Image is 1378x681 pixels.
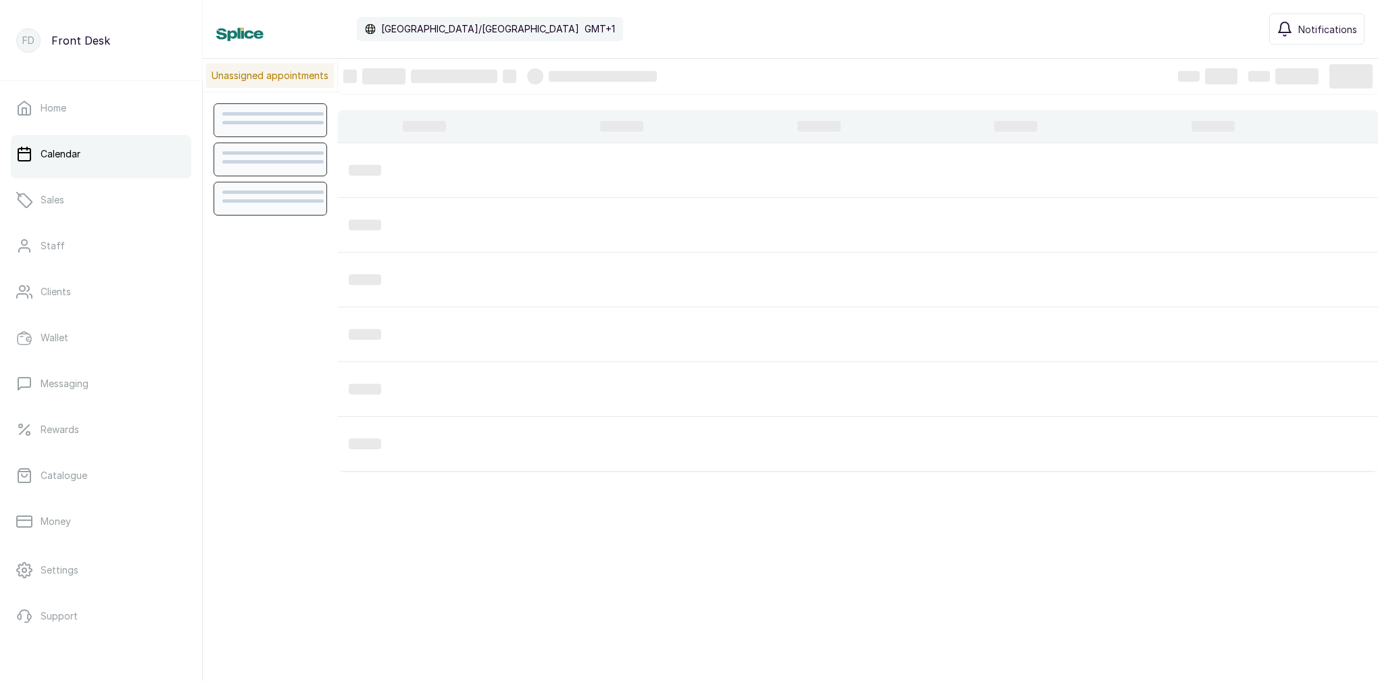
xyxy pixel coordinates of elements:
[11,411,191,449] a: Rewards
[11,365,191,403] a: Messaging
[41,239,65,253] p: Staff
[11,273,191,311] a: Clients
[11,457,191,495] a: Catalogue
[41,609,78,623] p: Support
[51,32,110,49] p: Front Desk
[11,227,191,265] a: Staff
[206,64,334,88] p: Unassigned appointments
[11,89,191,127] a: Home
[11,319,191,357] a: Wallet
[22,34,34,47] p: FD
[41,377,89,390] p: Messaging
[11,551,191,589] a: Settings
[1269,14,1364,45] button: Notifications
[11,181,191,219] a: Sales
[11,503,191,540] a: Money
[41,101,66,115] p: Home
[11,135,191,173] a: Calendar
[41,193,64,207] p: Sales
[41,515,71,528] p: Money
[41,331,68,345] p: Wallet
[1298,22,1357,36] span: Notifications
[381,22,579,36] p: [GEOGRAPHIC_DATA]/[GEOGRAPHIC_DATA]
[41,285,71,299] p: Clients
[41,563,78,577] p: Settings
[585,22,615,36] p: GMT+1
[41,423,79,436] p: Rewards
[11,597,191,635] a: Support
[41,469,87,482] p: Catalogue
[41,147,80,161] p: Calendar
